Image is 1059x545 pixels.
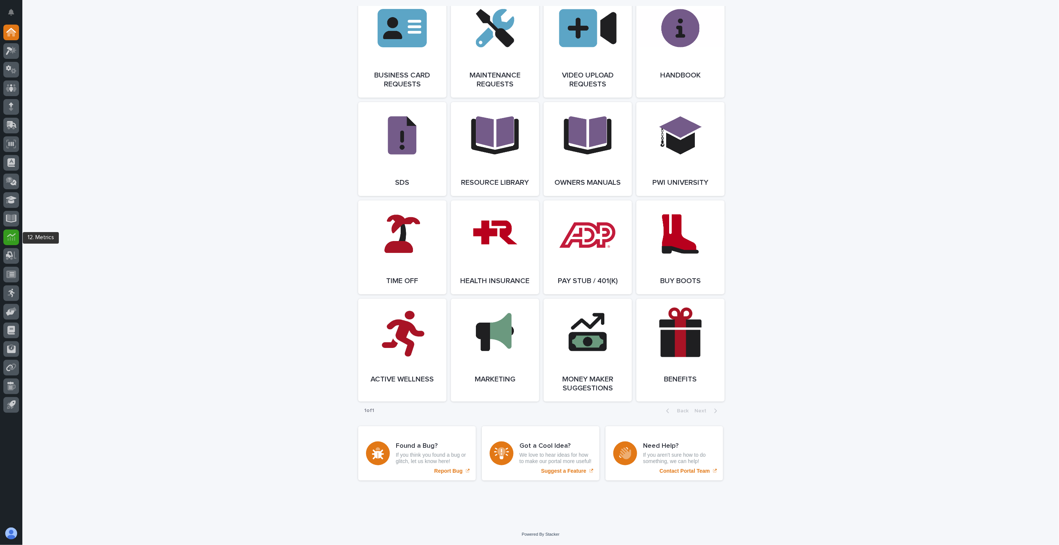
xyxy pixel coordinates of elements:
span: Next [694,408,711,413]
p: We love to hear ideas for how to make our portal more useful! [519,452,592,465]
p: If you think you found a bug or glitch, let us know here! [396,452,468,465]
h3: Found a Bug? [396,442,468,450]
p: Report Bug [434,468,462,474]
p: Contact Portal Team [659,468,710,474]
a: Owners Manuals [544,102,632,196]
a: Time Off [358,200,446,294]
a: Suggest a Feature [482,426,600,481]
a: Money Maker Suggestions [544,299,632,402]
a: Powered By Stacker [522,532,559,536]
a: Health Insurance [451,200,539,294]
p: If you aren't sure how to do something, we can help! [643,452,715,465]
a: Contact Portal Team [605,426,723,481]
a: Pay Stub / 401(k) [544,200,632,294]
a: Resource Library [451,102,539,196]
a: SDS [358,102,446,196]
span: Back [672,408,688,413]
h3: Got a Cool Idea? [519,442,592,450]
a: Buy Boots [636,200,725,294]
p: 1 of 1 [358,402,380,420]
button: Back [660,408,691,414]
p: Suggest a Feature [541,468,586,474]
button: Next [691,408,723,414]
a: Report Bug [358,426,476,481]
div: Notifications [9,9,19,21]
button: users-avatar [3,526,19,541]
a: Benefits [636,299,725,402]
a: PWI University [636,102,725,196]
button: Notifications [3,4,19,20]
a: Active Wellness [358,299,446,402]
h3: Need Help? [643,442,715,450]
a: Marketing [451,299,539,402]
